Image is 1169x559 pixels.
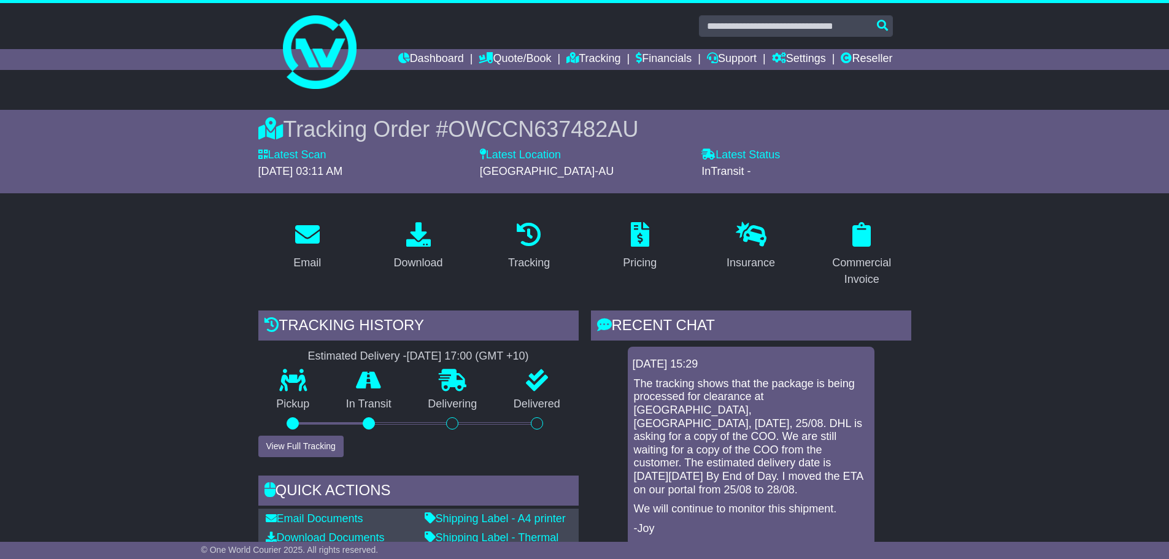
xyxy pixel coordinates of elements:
div: Estimated Delivery - [258,350,579,363]
a: Email [285,218,329,276]
a: Pricing [615,218,665,276]
a: Shipping Label - A4 printer [425,512,566,525]
p: -Joy [634,522,868,536]
span: © One World Courier 2025. All rights reserved. [201,545,379,555]
a: Shipping Label - Thermal printer [425,531,559,557]
a: Reseller [841,49,892,70]
label: Latest Status [701,148,780,162]
a: Commercial Invoice [812,218,911,292]
p: We will continue to monitor this shipment. [634,503,868,516]
div: Insurance [727,255,775,271]
div: Email [293,255,321,271]
span: [GEOGRAPHIC_DATA]-AU [480,165,614,177]
div: [DATE] 15:29 [633,358,870,371]
span: [DATE] 03:11 AM [258,165,343,177]
p: In Transit [328,398,410,411]
a: Quote/Book [479,49,551,70]
div: Commercial Invoice [820,255,903,288]
span: OWCCN637482AU [448,117,638,142]
a: Email Documents [266,512,363,525]
p: Delivering [410,398,496,411]
a: Tracking [500,218,558,276]
label: Latest Location [480,148,561,162]
a: Download [385,218,450,276]
button: View Full Tracking [258,436,344,457]
a: Insurance [719,218,783,276]
div: Tracking Order # [258,116,911,142]
label: Latest Scan [258,148,326,162]
div: [DATE] 17:00 (GMT +10) [407,350,529,363]
div: Download [393,255,442,271]
p: The tracking shows that the package is being processed for clearance at [GEOGRAPHIC_DATA], [GEOGR... [634,377,868,496]
a: Financials [636,49,692,70]
a: Download Documents [266,531,385,544]
p: Delivered [495,398,579,411]
a: Support [707,49,757,70]
a: Tracking [566,49,620,70]
div: RECENT CHAT [591,310,911,344]
div: Pricing [623,255,657,271]
div: Tracking history [258,310,579,344]
div: Tracking [508,255,550,271]
a: Dashboard [398,49,464,70]
div: Quick Actions [258,476,579,509]
span: InTransit - [701,165,750,177]
a: Settings [772,49,826,70]
p: Pickup [258,398,328,411]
